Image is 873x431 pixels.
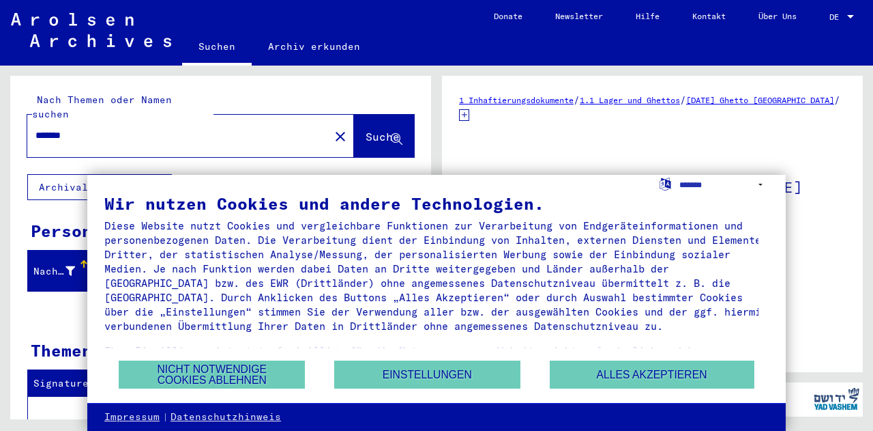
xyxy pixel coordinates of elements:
div: Wir nutzen Cookies und andere Technologien. [104,195,769,212]
h1: Dokumente mit Namen ab [PERSON_NAME] [459,156,846,216]
span: / [574,94,580,106]
a: Suchen [182,30,252,66]
a: [DATE] Ghetto [GEOGRAPHIC_DATA] [686,95,834,105]
img: Arolsen_neg.svg [11,13,171,47]
mat-icon: close [332,128,349,145]
button: Suche [354,115,414,157]
button: Clear [327,122,354,150]
a: Archiv erkunden [252,30,376,63]
button: Einstellungen [334,361,520,389]
a: 1 Inhaftierungsdokumente [459,95,574,105]
button: Alles akzeptieren [550,361,754,389]
button: Nicht notwendige Cookies ablehnen [119,361,305,389]
div: Personen [31,219,113,243]
label: Sprache auswählen [658,177,672,190]
span: DE [829,12,844,22]
div: Themen [31,338,92,363]
div: Signature [33,373,125,395]
div: Signature [33,376,111,391]
a: Impressum [104,411,160,424]
div: Diese Website nutzt Cookies und vergleichbare Funktionen zur Verarbeitung von Endgeräteinformatio... [104,219,769,333]
span: Suche [366,130,400,143]
select: Sprache auswählen [679,175,769,195]
span: / [680,94,686,106]
button: Archival tree units [27,174,172,200]
a: Datenschutzhinweis [171,411,281,424]
mat-header-cell: Nachname [28,252,89,290]
div: Nachname [33,260,92,282]
img: yv_logo.png [811,382,862,416]
mat-label: Nach Themen oder Namen suchen [32,94,172,120]
a: 1.1 Lager und Ghettos [580,95,680,105]
span: / [834,94,840,106]
div: Nachname [33,264,75,279]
